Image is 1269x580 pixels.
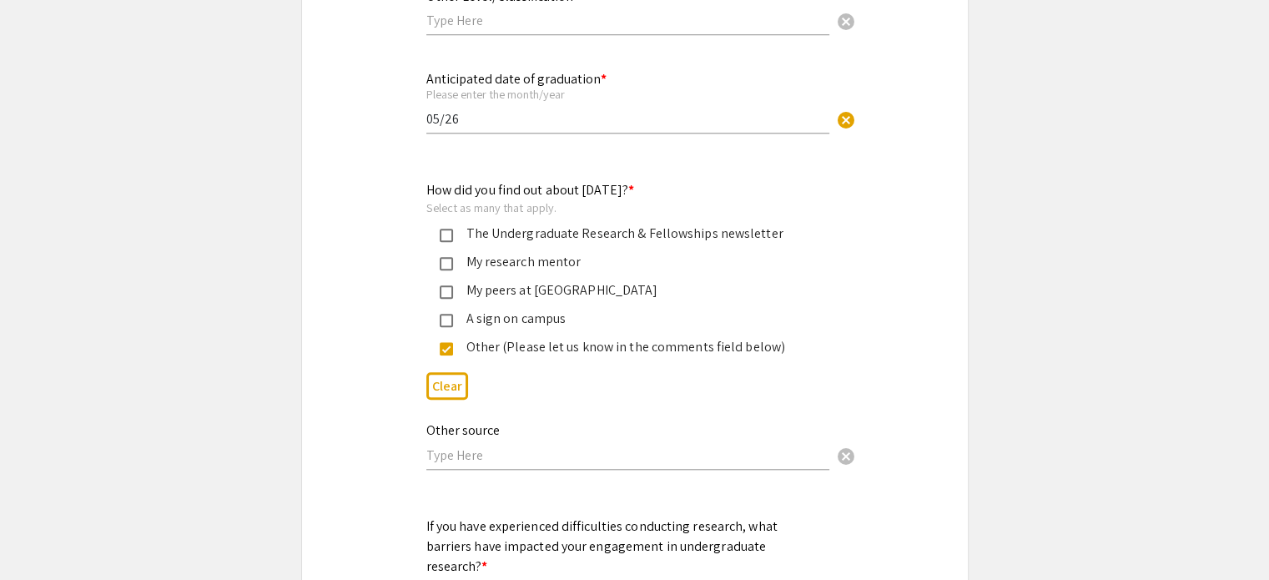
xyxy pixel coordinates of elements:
span: cancel [836,446,856,467]
div: Please enter the month/year [426,87,829,102]
button: Clear [829,102,863,135]
input: Type Here [426,446,829,464]
input: Type Here [426,110,829,128]
div: My peers at [GEOGRAPHIC_DATA] [453,280,803,300]
div: The Undergraduate Research & Fellowships newsletter [453,224,803,244]
div: Select as many that apply. [426,200,817,215]
mat-label: Other source [426,421,500,439]
span: cancel [836,12,856,32]
mat-label: Anticipated date of graduation [426,70,607,88]
div: Other (Please let us know in the comments field below) [453,337,803,357]
div: My research mentor [453,252,803,272]
button: Clear [829,4,863,38]
span: cancel [836,110,856,130]
div: A sign on campus [453,309,803,329]
button: Clear [426,372,468,400]
mat-label: How did you find out about [DATE]? [426,181,635,199]
input: Type Here [426,12,829,29]
mat-label: If you have experienced difficulties conducting research, what barriers have impacted your engage... [426,517,778,575]
button: Clear [829,439,863,472]
iframe: Chat [13,505,71,567]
